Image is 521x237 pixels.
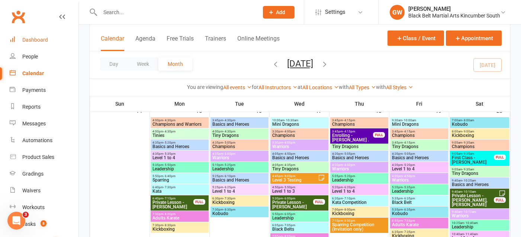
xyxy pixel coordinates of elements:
[22,54,38,60] div: People
[451,156,494,164] span: First Class - [PERSON_NAME]
[152,216,207,220] span: Adults Karate
[152,141,207,144] span: 4:35pm
[287,58,313,69] button: [DATE]
[403,197,415,200] span: - 6:35pm
[451,119,508,122] span: 7:00am
[283,152,295,156] span: - 4:50pm
[392,208,447,211] span: 5:35pm
[392,133,447,138] span: Champions
[263,6,295,19] button: Add
[332,222,387,231] span: Sparring Competition (Invitation only)
[451,182,508,187] span: Basics and Heroes
[392,200,447,205] span: Black Belt
[332,208,387,211] span: 7:00pm
[212,200,267,205] span: Kickboxing
[349,84,376,90] a: All Types
[223,119,235,122] span: - 4:30pm
[252,84,258,90] strong: for
[408,6,500,12] div: [PERSON_NAME]
[283,212,295,216] span: - 6:05pm
[272,189,327,193] span: Level 1 to 3
[272,122,327,126] span: Mini Dragons
[464,221,478,225] span: - 10:40am
[223,130,235,133] span: - 4:30pm
[90,96,150,112] th: Sun
[451,130,508,133] span: 8:00am
[343,186,355,189] span: - 6:20pm
[272,178,318,182] span: Level 3 Testing
[332,167,387,171] span: Warriors
[41,220,46,227] span: 8
[329,96,389,112] th: Thu
[451,179,508,182] span: 9:40am
[283,141,295,144] span: - 4:00pm
[332,211,387,216] span: Kickboxing
[332,200,387,205] span: Kata Competition
[10,82,78,99] a: Payments
[152,197,194,200] span: 6:40pm
[272,224,327,227] span: 6:05pm
[392,174,447,178] span: 4:20pm
[152,156,207,160] span: Level 1 to 4
[451,221,508,225] span: 10:25am
[212,122,267,126] span: Basics and Heroes
[332,152,387,156] span: 4:20pm
[210,96,270,112] th: Tue
[152,130,207,133] span: 4:00pm
[193,199,205,205] div: FULL
[223,152,235,156] span: - 5:05pm
[152,122,207,126] span: Champions and Warriors
[325,4,345,20] span: Settings
[223,163,235,167] span: - 5:25pm
[332,186,387,189] span: 5:20pm
[150,96,210,112] th: Mon
[276,9,285,15] span: Add
[392,152,447,156] span: 4:20pm
[212,163,267,167] span: 5:10pm
[332,178,387,182] span: Leadership
[451,152,494,156] span: 9:05am
[462,130,474,133] span: - 9:00am
[223,197,235,200] span: - 7:30pm
[339,84,349,90] strong: with
[313,199,325,205] div: FULL
[343,219,355,222] span: - 8:00pm
[332,163,387,167] span: 4:20pm
[9,7,28,26] a: Clubworx
[152,212,207,216] span: 7:30pm
[10,132,78,149] a: Automations
[343,163,355,167] span: - 4:50pm
[451,193,494,207] span: Private Lesson - [PERSON_NAME], [PERSON_NAME]
[163,152,176,156] span: - 5:35pm
[332,122,387,126] span: Champions
[212,144,267,149] span: Champions
[163,212,176,216] span: - 8:30pm
[392,197,447,200] span: 5:35pm
[343,174,355,178] span: - 5:20pm
[163,174,176,178] span: - 6:40pm
[163,197,176,200] span: - 7:15pm
[392,141,447,144] span: 3:45pm
[451,144,508,149] span: Champions
[392,230,447,234] span: 6:35pm
[272,163,327,167] span: 4:05pm
[332,144,387,149] span: Tiny Dragons
[163,224,176,227] span: - 8:30pm
[403,208,415,211] span: - 6:35pm
[451,190,494,193] span: 9:40am
[152,189,207,193] span: Kata
[332,130,373,133] span: 3:45pm
[403,130,415,133] span: - 4:15pm
[212,167,267,171] span: Leadership
[403,186,415,189] span: - 5:35pm
[494,154,506,160] div: FULL
[272,186,327,189] span: 4:50pm
[332,174,387,178] span: 5:05pm
[10,199,78,216] a: Workouts
[449,96,510,112] th: Sat
[451,171,508,176] span: Tiny Dragons
[332,197,387,200] span: 6:20pm
[392,189,447,193] span: Leadership
[7,212,25,230] iframe: Intercom live chat
[10,65,78,82] a: Calendar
